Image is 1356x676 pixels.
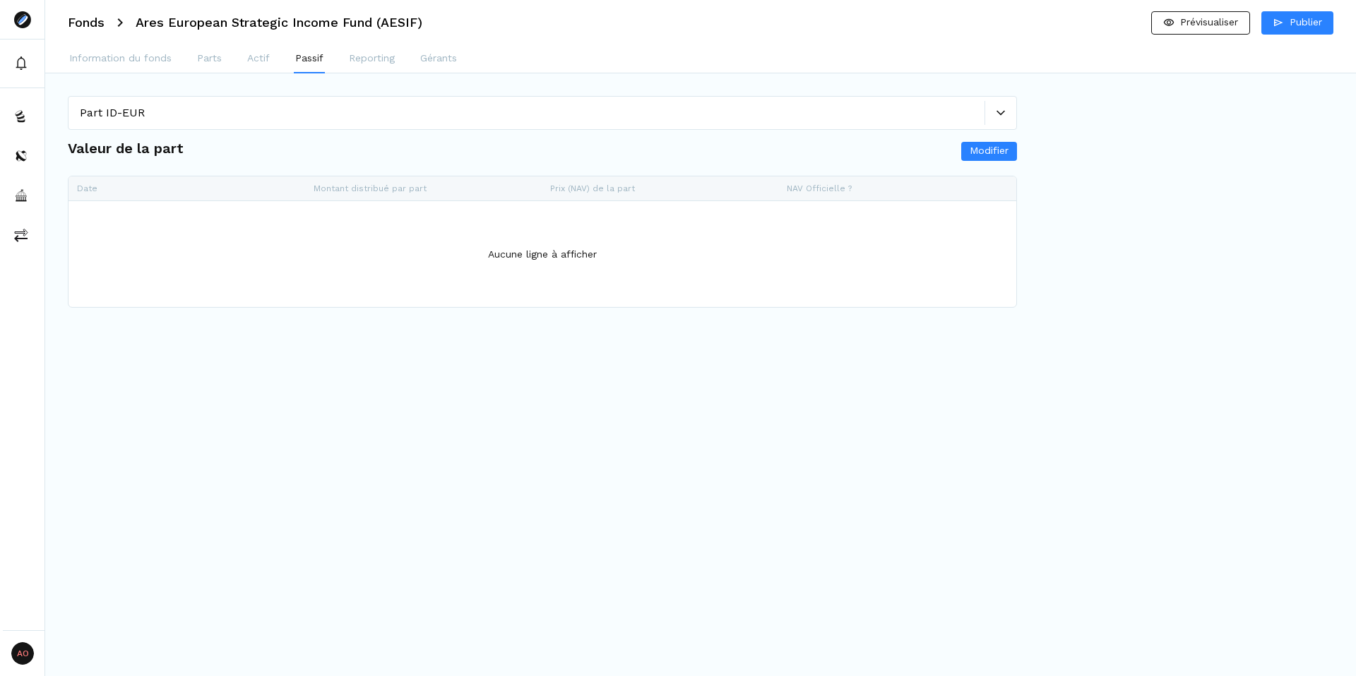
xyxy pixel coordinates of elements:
[80,104,985,121] div: Part ID-EUR
[314,183,427,193] span: Montant distribué par part
[1290,15,1322,30] p: Publier
[970,143,1009,158] span: Modifier
[349,51,395,66] p: Reporting
[14,149,28,163] img: distributors
[68,138,184,159] h2: Valeur de la part
[136,16,422,29] h3: Ares European Strategic Income Fund (AESIF)
[247,51,270,66] p: Actif
[197,51,222,66] p: Parts
[3,179,42,212] button: asset-managers
[3,139,42,173] button: distributors
[246,45,271,73] button: Actif
[14,188,28,203] img: asset-managers
[3,218,42,252] button: commissions
[787,183,852,193] span: NAV Officielle ?
[11,642,34,665] span: AO
[961,142,1017,161] button: Modifier
[14,228,28,242] img: commissions
[1151,11,1250,35] button: Prévisualiser
[14,109,28,123] img: funds
[550,183,635,193] span: Prix (NAV) de la part
[196,45,223,73] button: Parts
[295,51,323,66] p: Passif
[69,51,172,66] p: Information du fonds
[419,45,458,73] button: Gérants
[68,45,173,73] button: Information du fonds
[68,16,105,29] h3: Fonds
[3,99,42,133] button: funds
[77,183,97,193] span: Date
[420,51,457,66] p: Gérants
[1261,11,1333,35] button: Publier
[1180,15,1238,30] p: Prévisualiser
[347,45,396,73] button: Reporting
[294,45,325,73] button: Passif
